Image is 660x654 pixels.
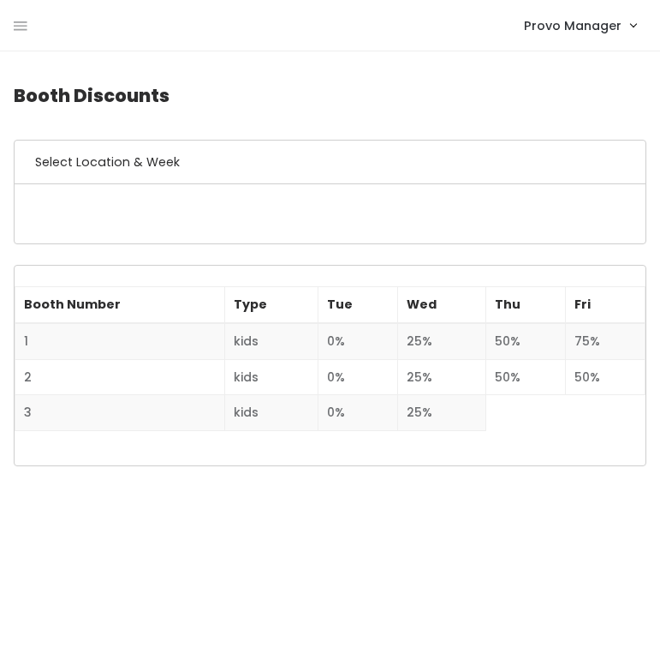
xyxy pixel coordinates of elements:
[318,323,398,359] td: 0%
[15,141,645,184] h6: Select Location & Week
[318,287,398,324] th: Tue
[398,395,485,431] td: 25%
[485,287,565,324] th: Thu
[398,287,485,324] th: Wed
[318,359,398,395] td: 0%
[224,323,318,359] td: kids
[507,7,653,44] a: Provo Manager
[398,359,485,395] td: 25%
[398,323,485,359] td: 25%
[224,359,318,395] td: kids
[485,323,565,359] td: 50%
[15,359,225,395] td: 2
[565,359,645,395] td: 50%
[224,395,318,431] td: kids
[15,287,225,324] th: Booth Number
[15,323,225,359] td: 1
[318,395,398,431] td: 0%
[565,323,645,359] td: 75%
[565,287,645,324] th: Fri
[15,395,225,431] td: 3
[14,72,646,119] h4: Booth Discounts
[524,16,621,35] span: Provo Manager
[485,359,565,395] td: 50%
[224,287,318,324] th: Type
